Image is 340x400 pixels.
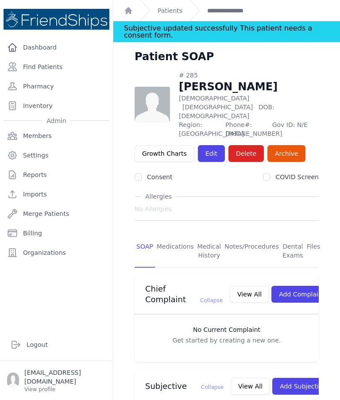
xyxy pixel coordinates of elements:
[4,224,109,242] a: Billing
[179,120,220,138] span: Region: [GEOGRAPHIC_DATA]
[4,166,109,184] a: Reports
[4,97,109,115] a: Inventory
[113,21,340,42] div: Notification
[155,235,196,268] a: Medications
[225,120,267,138] span: Phone#: [PHONE_NUMBER]
[4,185,109,203] a: Imports
[43,116,70,125] span: Admin
[4,244,109,262] a: Organizations
[135,145,194,162] a: Growth Charts
[143,336,310,345] p: Get started by creating a new one.
[135,235,155,268] a: SOAP
[143,325,310,334] h3: No Current Complaint
[135,50,214,64] h1: Patient SOAP
[201,384,224,390] span: Collapse
[4,77,109,95] a: Pharmacy
[200,297,223,304] span: Collapse
[4,205,109,223] a: Merge Patients
[228,145,264,162] button: Delete
[272,120,319,138] span: Gov ID: N/E
[147,173,172,181] label: Consent
[267,145,305,162] a: Archive
[196,235,223,268] a: Medical History
[281,235,305,268] a: Dental Exams
[179,94,319,120] p: [DEMOGRAPHIC_DATA]
[135,235,319,268] nav: Tabs
[158,6,182,15] a: Patients
[4,38,109,56] a: Dashboard
[182,104,253,111] span: [DEMOGRAPHIC_DATA]
[179,80,319,94] h1: [PERSON_NAME]
[4,58,109,76] a: Find Patients
[230,286,269,303] button: View All
[7,368,106,393] a: [EMAIL_ADDRESS][DOMAIN_NAME] View profile
[4,9,109,30] img: Medical Missions EMR
[305,235,322,268] a: Files
[271,286,332,303] button: Add Complaint
[272,378,334,395] button: Add Subjective
[231,378,270,395] button: View All
[4,146,109,164] a: Settings
[135,204,172,213] span: No Allergies
[135,87,170,122] img: person-242608b1a05df3501eefc295dc1bc67a.jpg
[142,192,175,201] span: Allergies
[145,284,223,305] h3: Chief Complaint
[24,368,106,386] p: [EMAIL_ADDRESS][DOMAIN_NAME]
[198,145,225,162] a: Edit
[4,127,109,145] a: Members
[223,235,281,268] a: Notes/Procedures
[179,71,319,80] div: # 285
[145,381,224,392] h3: Subjective
[275,173,319,181] label: COVID Screen
[24,386,106,393] p: View profile
[7,336,106,354] a: Logout
[124,21,329,42] div: Subjective updated successfully This patient needs a consent form.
